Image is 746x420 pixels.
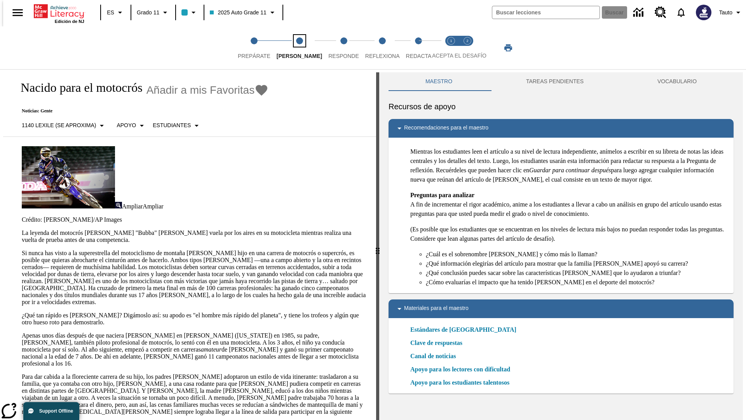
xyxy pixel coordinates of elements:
button: Añadir a mis Favoritas - Nacido para el motocrós [146,83,269,97]
p: Noticias: Gente [12,108,268,114]
span: ACEPTA EL DESAFÍO [432,52,486,59]
a: Centro de información [629,2,650,23]
p: Apoyo [117,121,136,129]
li: ¿Qué información elegirías del artículo para mostrar que la familia [PERSON_NAME] apoyó su carrera? [426,259,727,268]
p: (Es posible que los estudiantes que se encuentran en los niveles de lectura más bajos no puedan r... [410,225,727,243]
button: Lenguaje: ES, Selecciona un idioma [103,5,128,19]
h6: Recursos de apoyo [389,100,734,113]
a: Estándares de [GEOGRAPHIC_DATA] [410,325,521,334]
button: TAREAS PENDIENTES [489,72,621,91]
p: ¿Qué tan rápido es [PERSON_NAME]? Digámoslo así: su apodo es "el hombre más rápido del planeta", ... [22,312,367,326]
span: Responde [328,53,359,59]
a: Apoyo para los lectores con dificultad [410,365,515,374]
button: Responde step 3 of 5 [322,26,365,69]
span: Reflexiona [365,53,400,59]
p: Materiales para el maestro [404,304,469,313]
span: Support Offline [39,408,73,414]
span: [PERSON_NAME] [277,53,322,59]
p: Mientras los estudiantes leen el artículo a su nivel de lectura independiente, anímelos a escribi... [410,147,727,184]
a: Clave de respuestas, Se abrirá en una nueva ventana o pestaña [410,338,462,348]
button: Prepárate step 1 of 5 [232,26,277,69]
button: Maestro [389,72,489,91]
a: Notificaciones [671,2,691,23]
span: Grado 11 [137,9,159,17]
button: Escoja un nuevo avatar [691,2,716,23]
button: Grado: Grado 11, Elige un grado [134,5,173,19]
button: Seleccione Lexile, 1140 Lexile (Se aproxima) [19,119,110,133]
span: ES [107,9,114,17]
span: Ampliar [122,203,143,210]
span: Tauto [719,9,732,17]
p: Si nunca has visto a la superestrella del motociclismo de montaña [PERSON_NAME] hijo en una carre... [22,250,367,306]
span: 2025 Auto Grade 11 [210,9,266,17]
text: 1 [450,39,452,43]
button: Support Offline [23,402,79,420]
button: Seleccionar estudiante [150,119,204,133]
p: Recomendaciones para el maestro [404,124,488,133]
p: 1140 Lexile (Se aproxima) [22,121,96,129]
p: A fin de incrementar el rigor académico, anime a los estudiantes a llevar a cabo un análisis en g... [410,191,727,219]
button: Imprimir [496,41,521,55]
a: Apoyo para los estudiantes talentosos [410,378,514,387]
em: amateur [201,346,221,353]
span: Añadir a mis Favoritas [146,84,255,96]
button: Perfil/Configuración [716,5,746,19]
p: Crédito: [PERSON_NAME]/AP Images [22,216,367,223]
div: Recomendaciones para el maestro [389,119,734,138]
p: Apenas unos días después de que naciera [PERSON_NAME] en [PERSON_NAME] ([US_STATE]) en 1985, su p... [22,332,367,367]
button: Clase: 2025 Auto Grade 11, Selecciona una clase [207,5,280,19]
li: ¿Cuál es el sobrenombre [PERSON_NAME] y cómo más lo llaman? [426,250,727,259]
div: Instructional Panel Tabs [389,72,734,91]
div: Pulsa la tecla de intro o la barra espaciadora y luego presiona las flechas de derecha e izquierd... [376,72,379,420]
span: Redacta [406,53,432,59]
h1: Nacido para el motocrós [12,80,143,95]
img: Avatar [696,5,711,20]
a: Centro de recursos, Se abrirá en una pestaña nueva. [650,2,671,23]
img: El corredor de motocrós James Stewart vuela por los aires en su motocicleta de montaña. [22,146,115,208]
button: Redacta step 5 of 5 [400,26,438,69]
button: El color de la clase es azul claro. Cambiar el color de la clase. [178,5,201,19]
div: Materiales para el maestro [389,299,734,318]
button: Acepta el desafío contesta step 2 of 2 [456,26,479,69]
button: Tipo de apoyo, Apoyo [113,119,150,133]
button: Lee step 2 of 5 [270,26,328,69]
div: reading [3,72,376,416]
li: ¿Qué conclusión puedes sacar sobre las características [PERSON_NAME] que lo ayudaron a triunfar? [426,268,727,278]
strong: Preguntas para analizar [410,192,474,198]
button: VOCABULARIO [621,72,734,91]
a: Canal de noticias, Se abrirá en una nueva ventana o pestaña [410,352,456,361]
div: activity [379,72,743,420]
button: Acepta el desafío lee step 1 of 2 [440,26,462,69]
input: Buscar campo [492,6,600,19]
button: Abrir el menú lateral [6,1,29,24]
p: Estudiantes [153,121,191,129]
text: 2 [466,39,468,43]
span: Ampliar [143,203,163,210]
img: Ampliar [115,202,122,208]
span: Edición de NJ [55,19,84,24]
button: Reflexiona step 4 of 5 [359,26,406,69]
em: Guardar para continuar después [529,167,611,173]
li: ¿Cómo evaluarías el impacto que ha tenido [PERSON_NAME] en el deporte del motocrós? [426,278,727,287]
div: Portada [34,3,84,24]
p: La leyenda del motocrós [PERSON_NAME] "Bubba" [PERSON_NAME] vuela por los aires en su motocicleta... [22,229,367,243]
span: Prepárate [238,53,270,59]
